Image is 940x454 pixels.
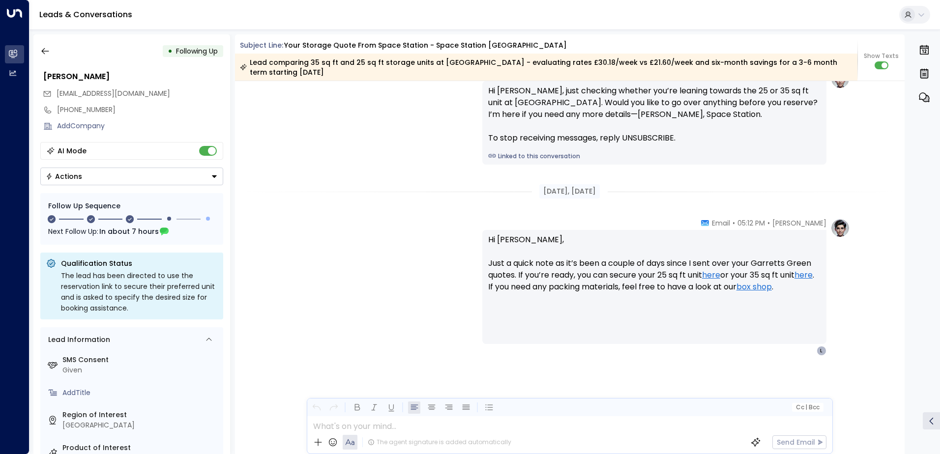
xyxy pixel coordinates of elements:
div: [GEOGRAPHIC_DATA] [62,420,219,430]
div: Lead comparing 35 sq ft and 25 sq ft storage units at [GEOGRAPHIC_DATA] - evaluating rates £30.18... [240,57,852,77]
div: AddCompany [57,121,223,131]
span: Subject Line: [240,40,283,50]
a: here [794,269,813,281]
div: Lead Information [45,335,110,345]
span: • [733,218,735,228]
button: Actions [40,168,223,185]
div: [DATE], [DATE] [539,184,600,199]
div: • [168,42,173,60]
div: Actions [46,172,82,181]
div: Button group with a nested menu [40,168,223,185]
div: Hi [PERSON_NAME], just checking whether you’re leaning towards the 25 or 35 sq ft unit at [GEOGRA... [488,85,821,144]
span: Email [712,218,730,228]
span: 05:12 PM [737,218,765,228]
p: Qualification Status [61,258,217,268]
span: [PERSON_NAME] [772,218,826,228]
a: Leads & Conversations [39,9,132,20]
a: here [702,269,720,281]
div: AddTitle [62,388,219,398]
label: SMS Consent [62,355,219,365]
div: L [817,346,826,356]
span: In about 7 hours [99,226,159,237]
div: AI Mode [58,146,87,156]
a: Linked to this conversation [488,152,821,161]
p: Hi [PERSON_NAME], Just a quick note as it’s been a couple of days since I sent over your Garretts... [488,234,821,305]
button: Redo [327,401,340,414]
span: lees.millie22@icloud.com [57,88,170,99]
span: | [805,404,807,411]
span: Following Up [176,46,218,56]
span: Show Texts [864,52,899,60]
button: Cc|Bcc [792,403,823,412]
img: profile-logo.png [830,218,850,238]
span: • [767,218,770,228]
button: Undo [310,401,323,414]
label: Region of Interest [62,410,219,420]
div: [PHONE_NUMBER] [57,105,223,115]
div: The agent signature is added automatically [368,438,511,447]
div: [PERSON_NAME] [43,71,223,83]
span: [EMAIL_ADDRESS][DOMAIN_NAME] [57,88,170,98]
a: box shop [736,281,772,293]
span: Cc Bcc [795,404,819,411]
div: Next Follow Up: [48,226,215,237]
div: Given [62,365,219,375]
label: Product of Interest [62,443,219,453]
div: Follow Up Sequence [48,201,215,211]
div: The lead has been directed to use the reservation link to secure their preferred unit and is aske... [61,270,217,313]
div: Your storage quote from Space Station - Space Station [GEOGRAPHIC_DATA] [284,40,567,51]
